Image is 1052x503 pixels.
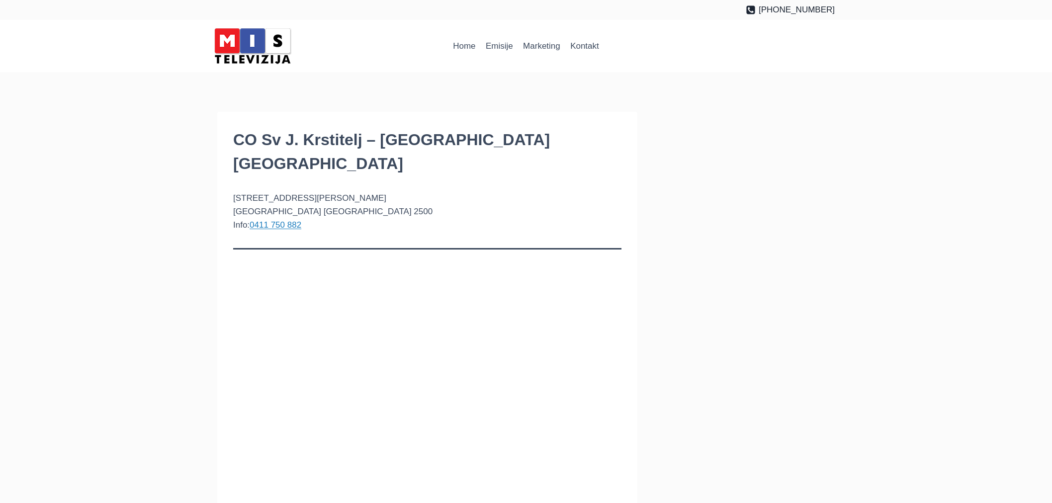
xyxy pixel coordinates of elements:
[759,3,835,16] span: [PHONE_NUMBER]
[250,220,301,230] a: 0411 750 882
[565,34,604,58] a: Kontakt
[518,34,565,58] a: Marketing
[233,191,621,232] p: [STREET_ADDRESS][PERSON_NAME] [GEOGRAPHIC_DATA] [GEOGRAPHIC_DATA] 2500 Info:
[448,34,604,58] nav: Primary
[233,265,621,484] iframe: 65 Godina Crkve | Sv Jovan Krstitelj Wollongong | 18th Oct 2025
[233,128,621,175] h1: CO Sv J. Krstitelj – [GEOGRAPHIC_DATA] [GEOGRAPHIC_DATA]
[481,34,518,58] a: Emisije
[448,34,481,58] a: Home
[210,25,295,67] img: MIS Television
[746,3,835,16] a: [PHONE_NUMBER]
